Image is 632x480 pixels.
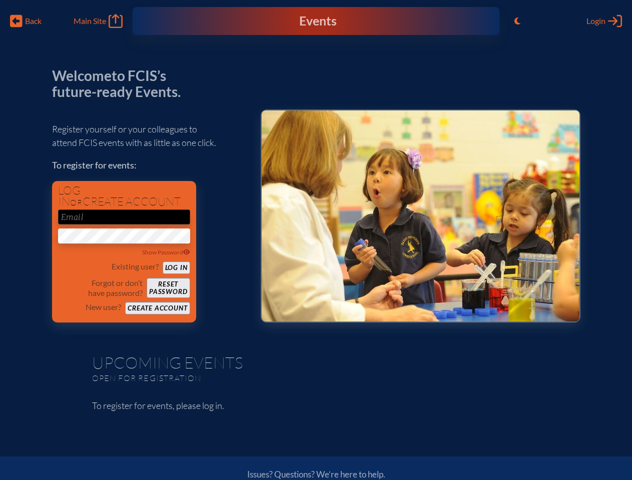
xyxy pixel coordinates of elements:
[52,158,245,172] p: To register for events:
[140,469,492,479] p: Issues? Questions? We’re here to help.
[86,302,121,312] p: New user?
[25,16,42,26] span: Back
[240,15,392,27] div: FCIS Events — Future ready
[52,122,245,149] p: Register yourself or your colleagues to attend FCIS events with as little as one click.
[147,278,190,298] button: Resetpassword
[58,185,190,207] h1: Log in create account
[92,399,540,412] p: To register for events, please log in.
[58,209,190,224] input: Email
[262,110,579,321] img: Events
[92,373,356,383] p: Open for registration
[58,278,143,298] p: Forgot or don’t have password?
[52,68,192,99] p: Welcome to FCIS’s future-ready Events.
[163,261,190,274] button: Log in
[142,248,190,256] span: Show Password
[92,354,540,370] h1: Upcoming Events
[125,302,190,314] button: Create account
[74,14,123,28] a: Main Site
[74,16,106,26] span: Main Site
[586,16,605,26] span: Login
[112,261,159,271] p: Existing user?
[70,197,83,207] span: or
